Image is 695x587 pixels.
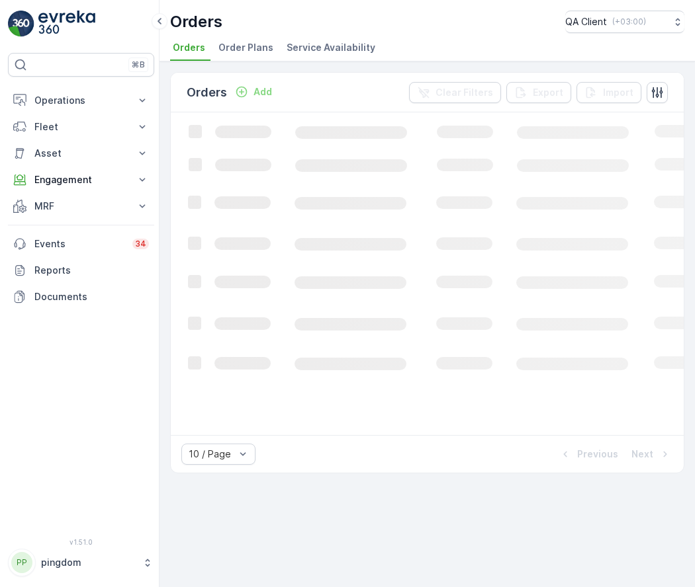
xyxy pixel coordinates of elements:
p: Clear Filters [436,86,493,99]
button: QA Client(+03:00) [565,11,684,33]
p: Engagement [34,173,128,186]
p: ⌘B [132,59,145,70]
p: 34 [135,239,146,249]
button: Next [630,446,673,462]
a: Events34 [8,231,154,257]
button: Add [230,84,277,100]
button: Engagement [8,167,154,193]
button: Export [506,82,571,103]
p: ( +03:00 ) [612,17,646,27]
span: Order Plans [218,41,273,54]
button: Import [577,82,641,103]
p: Operations [34,94,128,107]
p: Asset [34,147,128,160]
p: Reports [34,264,149,277]
a: Documents [8,284,154,310]
a: Reports [8,257,154,284]
button: Operations [8,87,154,114]
p: Add [254,85,272,98]
p: Previous [577,448,618,461]
p: Events [34,237,124,251]
span: Orders [173,41,205,54]
div: PP [11,552,32,573]
span: v 1.51.0 [8,538,154,546]
button: Clear Filters [409,82,501,103]
p: QA Client [565,15,607,28]
p: Fleet [34,120,128,134]
p: Orders [170,11,222,32]
button: MRF [8,193,154,219]
p: MRF [34,200,128,213]
p: Import [603,86,633,99]
button: PPpingdom [8,549,154,576]
button: Asset [8,140,154,167]
img: logo_light-DOdMpM7g.png [38,11,95,37]
p: Export [533,86,563,99]
button: Fleet [8,114,154,140]
p: Documents [34,290,149,303]
p: pingdom [41,556,136,569]
p: Orders [187,83,227,102]
p: Next [631,448,653,461]
button: Previous [557,446,620,462]
span: Service Availability [287,41,375,54]
img: logo [8,11,34,37]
